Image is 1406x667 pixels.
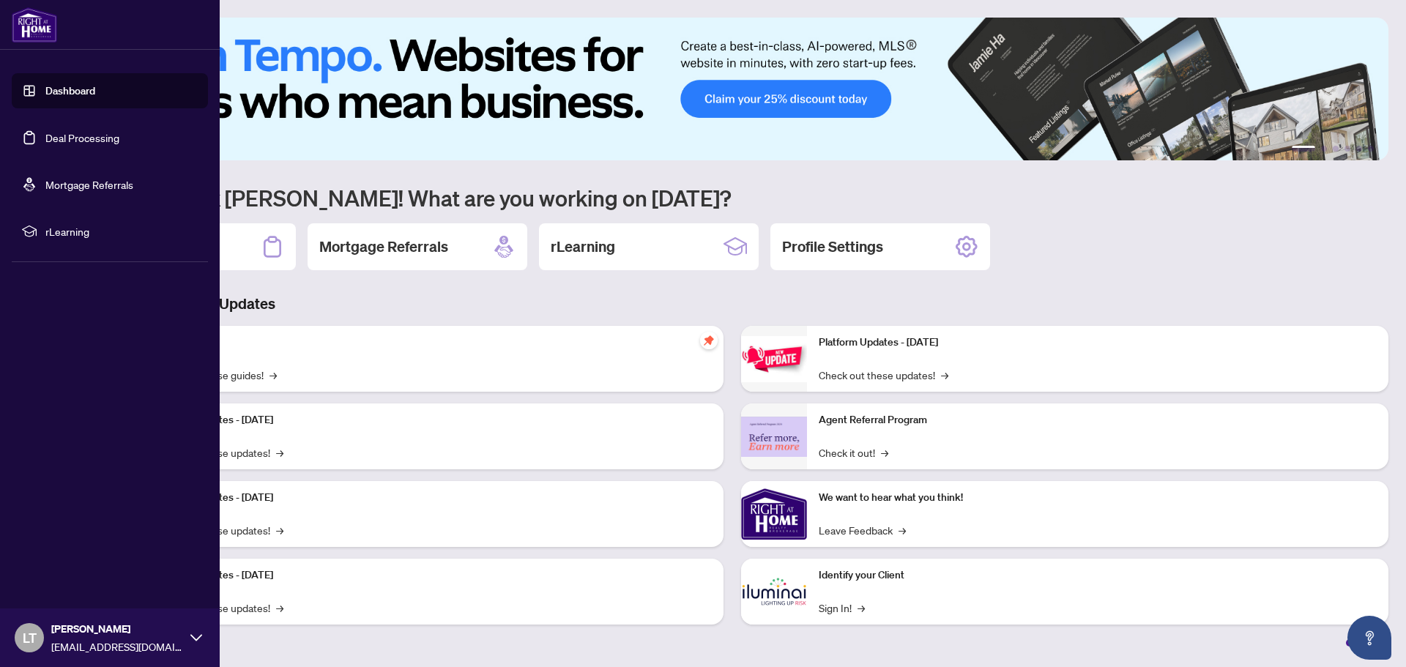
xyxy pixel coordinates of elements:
p: Platform Updates - [DATE] [819,335,1377,351]
span: rLearning [45,223,198,239]
p: Platform Updates - [DATE] [154,412,712,428]
a: Leave Feedback→ [819,522,906,538]
p: Identify your Client [819,567,1377,584]
span: pushpin [700,332,718,349]
p: We want to hear what you think! [819,490,1377,506]
p: Platform Updates - [DATE] [154,490,712,506]
button: 3 [1333,146,1339,152]
span: → [269,367,277,383]
button: Open asap [1347,616,1391,660]
p: Agent Referral Program [819,412,1377,428]
span: → [899,522,906,538]
img: Slide 0 [76,18,1388,160]
h1: Welcome back [PERSON_NAME]! What are you working on [DATE]? [76,184,1388,212]
h2: Mortgage Referrals [319,236,448,257]
button: 1 [1292,146,1315,152]
a: Check out these updates!→ [819,367,948,383]
span: → [941,367,948,383]
img: logo [12,7,57,42]
span: → [276,444,283,461]
img: Agent Referral Program [741,417,807,457]
h2: rLearning [551,236,615,257]
span: LT [23,627,37,648]
p: Platform Updates - [DATE] [154,567,712,584]
span: [EMAIL_ADDRESS][DOMAIN_NAME] [51,638,183,655]
p: Self-Help [154,335,712,351]
span: → [276,600,283,616]
a: Mortgage Referrals [45,178,133,191]
span: → [858,600,865,616]
button: 4 [1344,146,1350,152]
img: Identify your Client [741,559,807,625]
a: Check it out!→ [819,444,888,461]
button: 6 [1368,146,1374,152]
span: [PERSON_NAME] [51,621,183,637]
a: Sign In!→ [819,600,865,616]
span: → [881,444,888,461]
button: 2 [1321,146,1327,152]
a: Deal Processing [45,131,119,144]
button: 5 [1356,146,1362,152]
img: We want to hear what you think! [741,481,807,547]
span: → [276,522,283,538]
img: Platform Updates - June 23, 2025 [741,336,807,382]
h3: Brokerage & Industry Updates [76,294,1388,314]
a: Dashboard [45,84,95,97]
h2: Profile Settings [782,236,883,257]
